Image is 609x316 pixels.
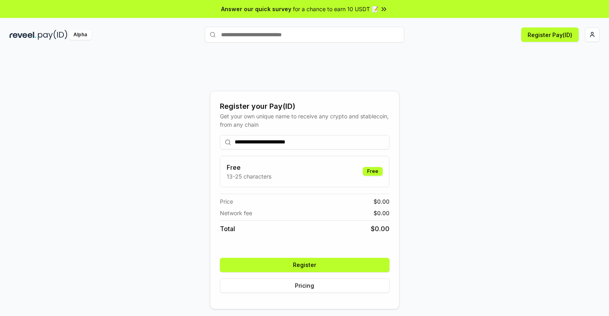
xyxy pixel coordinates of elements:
[371,224,390,234] span: $ 0.00
[220,197,233,206] span: Price
[220,101,390,112] div: Register your Pay(ID)
[227,163,271,172] h3: Free
[69,30,91,40] div: Alpha
[220,224,235,234] span: Total
[363,167,383,176] div: Free
[227,172,271,181] p: 13-25 characters
[221,5,291,13] span: Answer our quick survey
[220,209,252,217] span: Network fee
[374,197,390,206] span: $ 0.00
[374,209,390,217] span: $ 0.00
[521,27,579,42] button: Register Pay(ID)
[220,112,390,129] div: Get your own unique name to receive any crypto and stablecoin, from any chain
[293,5,378,13] span: for a chance to earn 10 USDT 📝
[38,30,67,40] img: pay_id
[10,30,36,40] img: reveel_dark
[220,258,390,272] button: Register
[220,279,390,293] button: Pricing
